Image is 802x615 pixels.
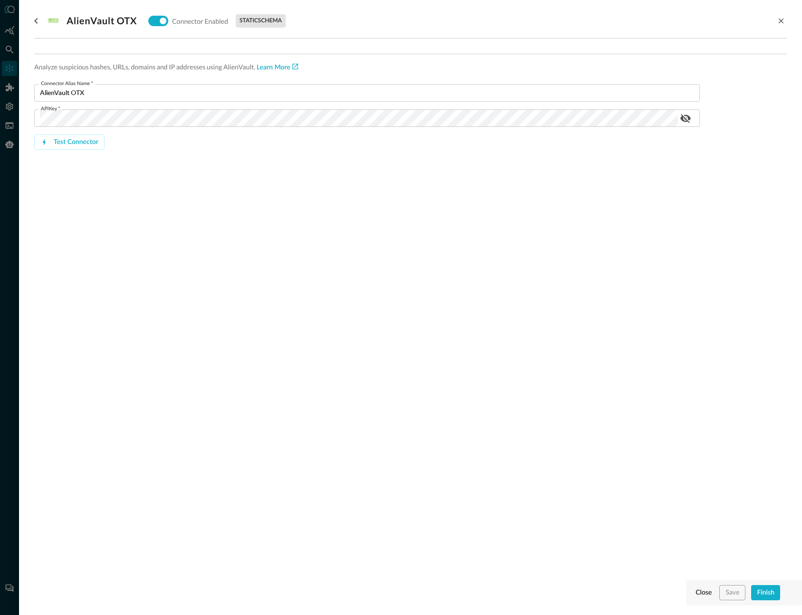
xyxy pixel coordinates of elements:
[751,585,780,600] button: Finish
[54,136,98,148] div: Test Connector
[67,15,137,27] h3: AlienVault OTX
[172,16,228,26] p: Connector Enabled
[34,135,105,150] button: Test Connector
[678,111,693,126] button: show password
[257,64,298,71] a: Learn More
[41,105,60,113] label: APIKey
[29,13,44,29] button: go back
[48,15,59,27] svg: AlienVault
[775,15,787,27] button: close-drawer
[34,62,298,73] p: Analyze suspicious hashes, URLs, domains and IP addresses using AlienVault.
[757,587,774,599] div: Finish
[694,585,714,600] button: Close
[41,80,93,87] label: Connector Alias Name
[696,587,712,599] div: Close
[240,17,282,25] p: static schema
